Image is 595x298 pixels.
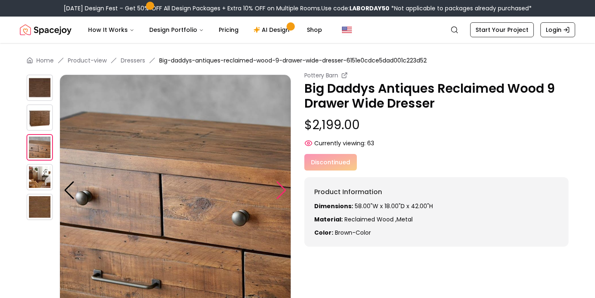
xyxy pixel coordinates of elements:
nav: Global [20,17,575,43]
span: *Not applicable to packages already purchased* [389,4,532,12]
button: Design Portfolio [143,22,210,38]
a: Login [540,22,575,37]
img: Spacejoy Logo [20,22,72,38]
a: AI Design [247,22,299,38]
a: Start Your Project [470,22,534,37]
a: Shop [300,22,329,38]
a: Spacejoy [20,22,72,38]
a: Pricing [212,22,245,38]
button: How It Works [81,22,141,38]
img: United States [342,25,352,35]
span: Use code: [321,4,389,12]
nav: Main [81,22,329,38]
div: [DATE] Design Fest – Get 50% OFF All Design Packages + Extra 10% OFF on Multiple Rooms. [64,4,532,12]
b: LABORDAY50 [349,4,389,12]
